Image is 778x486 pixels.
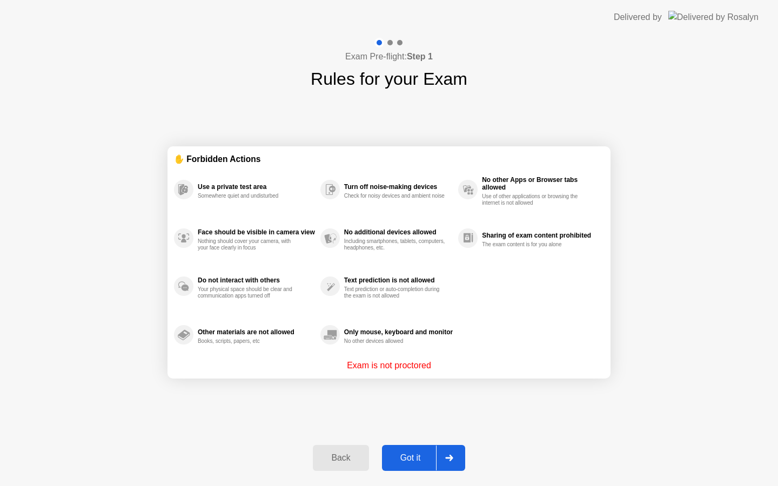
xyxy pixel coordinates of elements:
div: Nothing should cover your camera, with your face clearly in focus [198,238,300,251]
div: Check for noisy devices and ambient noise [344,193,446,199]
div: Including smartphones, tablets, computers, headphones, etc. [344,238,446,251]
img: Delivered by Rosalyn [668,11,759,23]
h4: Exam Pre-flight: [345,50,433,63]
div: Only mouse, keyboard and monitor [344,328,453,336]
div: No other devices allowed [344,338,446,345]
div: Got it [385,453,436,463]
div: Turn off noise-making devices [344,183,453,191]
div: ✋ Forbidden Actions [174,153,604,165]
div: Do not interact with others [198,276,315,284]
button: Got it [382,445,465,471]
div: Sharing of exam content prohibited [482,232,599,239]
h1: Rules for your Exam [311,66,467,92]
div: Somewhere quiet and undisturbed [198,193,300,199]
div: No additional devices allowed [344,228,453,236]
p: Exam is not proctored [347,359,431,372]
div: Use of other applications or browsing the internet is not allowed [482,193,584,206]
div: No other Apps or Browser tabs allowed [482,176,599,191]
div: Books, scripts, papers, etc [198,338,300,345]
div: Text prediction or auto-completion during the exam is not allowed [344,286,446,299]
div: Your physical space should be clear and communication apps turned off [198,286,300,299]
div: Back [316,453,365,463]
div: The exam content is for you alone [482,241,584,248]
b: Step 1 [407,52,433,61]
div: Face should be visible in camera view [198,228,315,236]
div: Text prediction is not allowed [344,276,453,284]
div: Delivered by [614,11,662,24]
div: Use a private test area [198,183,315,191]
div: Other materials are not allowed [198,328,315,336]
button: Back [313,445,368,471]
